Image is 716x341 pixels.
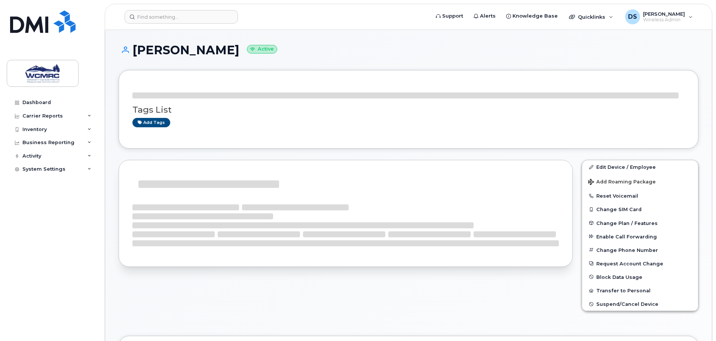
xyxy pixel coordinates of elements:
[582,230,698,243] button: Enable Call Forwarding
[247,45,277,54] small: Active
[582,216,698,230] button: Change Plan / Features
[582,297,698,311] button: Suspend/Cancel Device
[596,220,658,226] span: Change Plan / Features
[582,270,698,284] button: Block Data Usage
[596,234,657,239] span: Enable Call Forwarding
[596,301,658,307] span: Suspend/Cancel Device
[582,257,698,270] button: Request Account Change
[582,189,698,203] button: Reset Voicemail
[582,243,698,257] button: Change Phone Number
[582,174,698,189] button: Add Roaming Package
[132,118,170,127] a: Add tags
[582,160,698,174] a: Edit Device / Employee
[582,284,698,297] button: Transfer to Personal
[119,43,698,57] h1: [PERSON_NAME]
[588,179,656,186] span: Add Roaming Package
[582,203,698,216] button: Change SIM Card
[132,105,685,115] h3: Tags List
